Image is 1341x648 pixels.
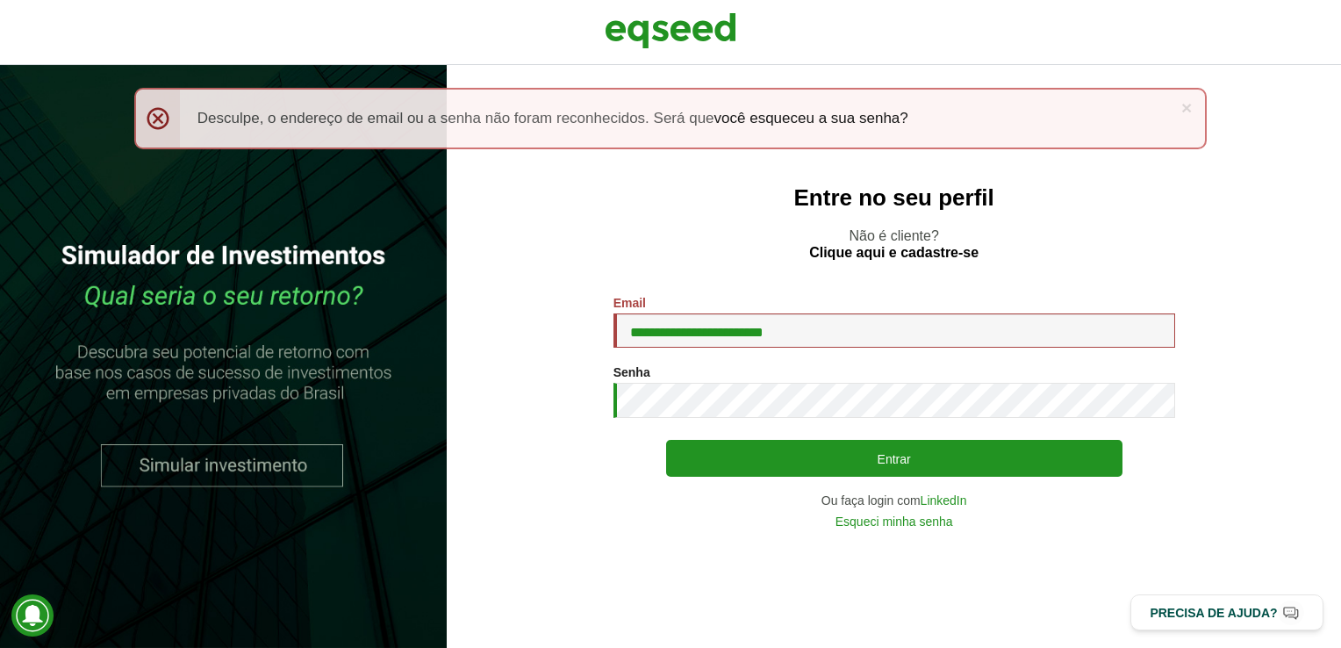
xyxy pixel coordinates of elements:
[134,88,1207,149] div: Desculpe, o endereço de email ou a senha não foram reconhecidos. Será que
[605,9,736,53] img: EqSeed Logo
[482,227,1306,261] p: Não é cliente?
[613,494,1175,507] div: Ou faça login com
[613,366,650,378] label: Senha
[1181,98,1192,117] a: ×
[482,185,1306,211] h2: Entre no seu perfil
[613,297,646,309] label: Email
[809,246,979,260] a: Clique aqui e cadastre-se
[921,494,967,507] a: LinkedIn
[666,440,1122,477] button: Entrar
[714,111,908,126] a: você esqueceu a sua senha?
[835,515,953,528] a: Esqueci minha senha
